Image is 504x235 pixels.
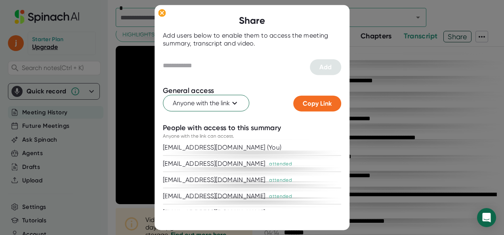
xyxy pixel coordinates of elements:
[293,96,341,112] button: Copy Link
[163,95,249,112] button: Anyone with the link
[163,208,265,216] div: [EMAIL_ADDRESS][DOMAIN_NAME]
[477,208,496,227] div: Open Intercom Messenger
[163,192,265,200] div: [EMAIL_ADDRESS][DOMAIN_NAME]
[163,143,281,151] div: [EMAIL_ADDRESS][DOMAIN_NAME] (You)
[303,100,332,107] span: Copy Link
[163,159,265,167] div: [EMAIL_ADDRESS][DOMAIN_NAME]
[310,59,341,75] button: Add
[319,63,332,70] span: Add
[269,208,292,216] div: attended
[173,99,239,108] span: Anyone with the link
[163,176,265,184] div: [EMAIL_ADDRESS][DOMAIN_NAME]
[269,192,292,199] div: attended
[163,132,234,139] div: Anyone with the link can access.
[239,14,265,26] b: Share
[163,123,281,133] div: People with access to this summary
[163,86,214,95] div: General access
[269,176,292,183] div: attended
[163,31,341,47] div: Add users below to enable them to access the meeting summary, transcript and video.
[269,160,292,167] div: attended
